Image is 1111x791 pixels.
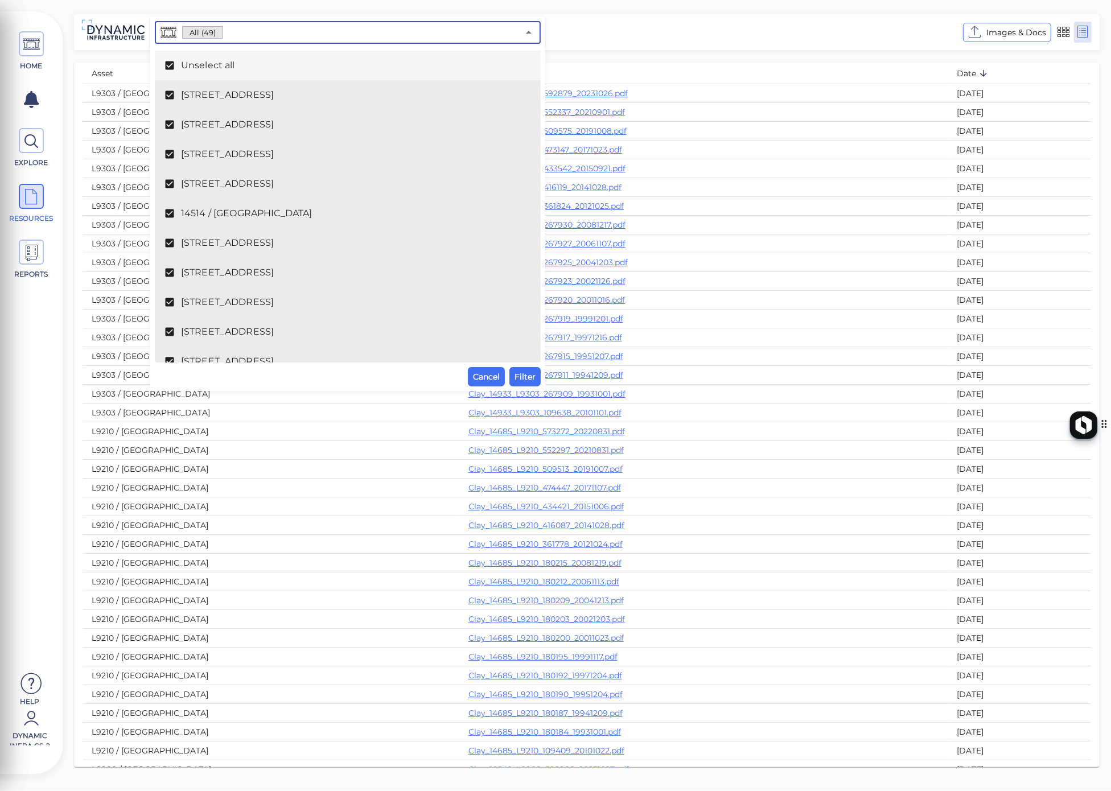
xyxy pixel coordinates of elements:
a: Clay_14933_L9303_267909_19931001.pdf [468,389,626,399]
td: L9303 / [GEOGRAPHIC_DATA] [83,403,459,422]
td: L9303 / [GEOGRAPHIC_DATA] [83,121,459,140]
td: L9303 / [GEOGRAPHIC_DATA] [83,385,459,403]
span: [STREET_ADDRESS] [181,88,515,102]
td: [DATE] [948,159,1091,178]
span: Dynamic Infra CS-2 [6,731,54,745]
td: L9303 / [GEOGRAPHIC_DATA] [83,347,459,366]
td: [DATE] [948,84,1091,102]
a: Clay_14933_L9303_509575_20191008.pdf [468,126,627,136]
a: Clay_14685_L9210_416087_20141028.pdf [468,520,624,530]
a: Clay_14685_L9210_180200_20011023.pdf [468,633,624,643]
span: HOME [7,61,56,71]
td: [DATE] [948,441,1091,460]
td: [DATE] [948,215,1091,234]
span: Help [6,697,54,706]
a: Clay_14685_L9210_180195_19991117.pdf [468,652,618,662]
a: Clay_14933_L9303_433542_20150921.pdf [468,163,626,174]
span: [STREET_ADDRESS] [181,118,515,131]
td: [DATE] [948,328,1091,347]
td: L9303 / [GEOGRAPHIC_DATA] [83,159,459,178]
a: Clay_14685_L9210_180203_20021203.pdf [468,614,625,624]
td: L9303 / [GEOGRAPHIC_DATA] [83,84,459,102]
span: Filter [515,370,536,384]
td: L9210 / [GEOGRAPHIC_DATA] [83,723,459,741]
td: [DATE] [948,629,1091,648]
td: L9210 / [GEOGRAPHIC_DATA] [83,441,459,460]
a: Clay_14685_L9210_552297_20210831.pdf [468,445,624,455]
td: L9210 / [GEOGRAPHIC_DATA] [83,422,459,441]
td: L9303 / [GEOGRAPHIC_DATA] [83,102,459,121]
td: [DATE] [948,723,1091,741]
td: L9303 / [GEOGRAPHIC_DATA] [83,215,459,234]
td: L9303 / [GEOGRAPHIC_DATA] [83,234,459,253]
td: L9210 / [GEOGRAPHIC_DATA] [83,704,459,723]
td: [DATE] [948,460,1091,479]
td: [DATE] [948,535,1091,554]
a: Clay_14685_L9210_474447_20171107.pdf [468,483,621,493]
td: L8988 / [GEOGRAPHIC_DATA] [83,760,459,779]
td: L9210 / [GEOGRAPHIC_DATA] [83,685,459,704]
td: L9210 / [GEOGRAPHIC_DATA] [83,460,459,479]
a: REPORTS [6,240,57,279]
td: [DATE] [948,497,1091,516]
td: L9210 / [GEOGRAPHIC_DATA] [83,629,459,648]
td: [DATE] [948,479,1091,497]
a: Clay_14685_L9210_180184_19931001.pdf [468,727,621,737]
td: [DATE] [948,121,1091,140]
td: [DATE] [948,291,1091,310]
td: L9303 / [GEOGRAPHIC_DATA] [83,328,459,347]
td: [DATE] [948,253,1091,271]
td: L9303 / [GEOGRAPHIC_DATA] [83,178,459,196]
td: [DATE] [948,178,1091,196]
td: L9210 / [GEOGRAPHIC_DATA] [83,610,459,629]
td: L9303 / [GEOGRAPHIC_DATA] [83,291,459,310]
td: [DATE] [948,366,1091,385]
a: Clay_14685_L9210_109409_20101022.pdf [468,745,624,756]
span: [STREET_ADDRESS] [181,266,515,279]
td: L9210 / [GEOGRAPHIC_DATA] [83,666,459,685]
span: [STREET_ADDRESS] [181,325,515,339]
iframe: Chat [1063,740,1102,782]
a: Clay_14685_L9210_180192_19971204.pdf [468,670,622,681]
td: [DATE] [948,704,1091,723]
a: Clay_14933_L9303_267927_20061107.pdf [468,238,626,249]
td: L9303 / [GEOGRAPHIC_DATA] [83,310,459,328]
td: [DATE] [948,516,1091,535]
a: EXPLORE [6,128,57,168]
a: Clay_14685_L9210_180190_19951204.pdf [468,689,623,699]
a: Clay_14933_L9303_361824_20121025.pdf [468,201,624,211]
td: [DATE] [948,666,1091,685]
button: Filter [509,367,541,386]
td: L9210 / [GEOGRAPHIC_DATA] [83,741,459,760]
td: [DATE] [948,610,1091,629]
button: Images & Docs [963,23,1051,42]
span: 14514 / [GEOGRAPHIC_DATA] [181,207,515,220]
td: [DATE] [948,310,1091,328]
a: Clay_14685_L9210_180209_20041213.pdf [468,595,624,605]
span: All (49) [183,27,223,38]
span: Images & Docs [986,26,1046,39]
a: Clay_14685_L9210_180187_19941209.pdf [468,708,623,718]
a: Clay_14933_L9303_552337_20210901.pdf [468,107,625,117]
a: Clay_14685_L9210_509513_20191007.pdf [468,464,623,474]
span: Cancel [473,370,500,384]
span: [STREET_ADDRESS] [181,147,515,161]
td: [DATE] [948,591,1091,610]
span: [STREET_ADDRESS] [181,295,515,309]
td: [DATE] [948,554,1091,572]
span: [STREET_ADDRESS] [181,355,515,368]
a: Clay_14933_L9303_267911_19941209.pdf [468,370,623,380]
td: [DATE] [948,760,1091,779]
td: L9210 / [GEOGRAPHIC_DATA] [83,648,459,666]
a: Clay_14933_L9303_267930_20081217.pdf [468,220,626,230]
span: [STREET_ADDRESS] [181,236,515,250]
a: Clay_14685_L9210_180212_20061113.pdf [468,576,619,587]
a: Clay_16548_L8988_592988_20231027.pdf [468,764,629,774]
td: [DATE] [948,347,1091,366]
td: [DATE] [948,271,1091,290]
td: L9210 / [GEOGRAPHIC_DATA] [83,591,459,610]
td: [DATE] [948,403,1091,422]
td: L9303 / [GEOGRAPHIC_DATA] [83,271,459,290]
a: Clay_14685_L9210_434421_20151006.pdf [468,501,624,512]
span: Asset [92,67,128,80]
